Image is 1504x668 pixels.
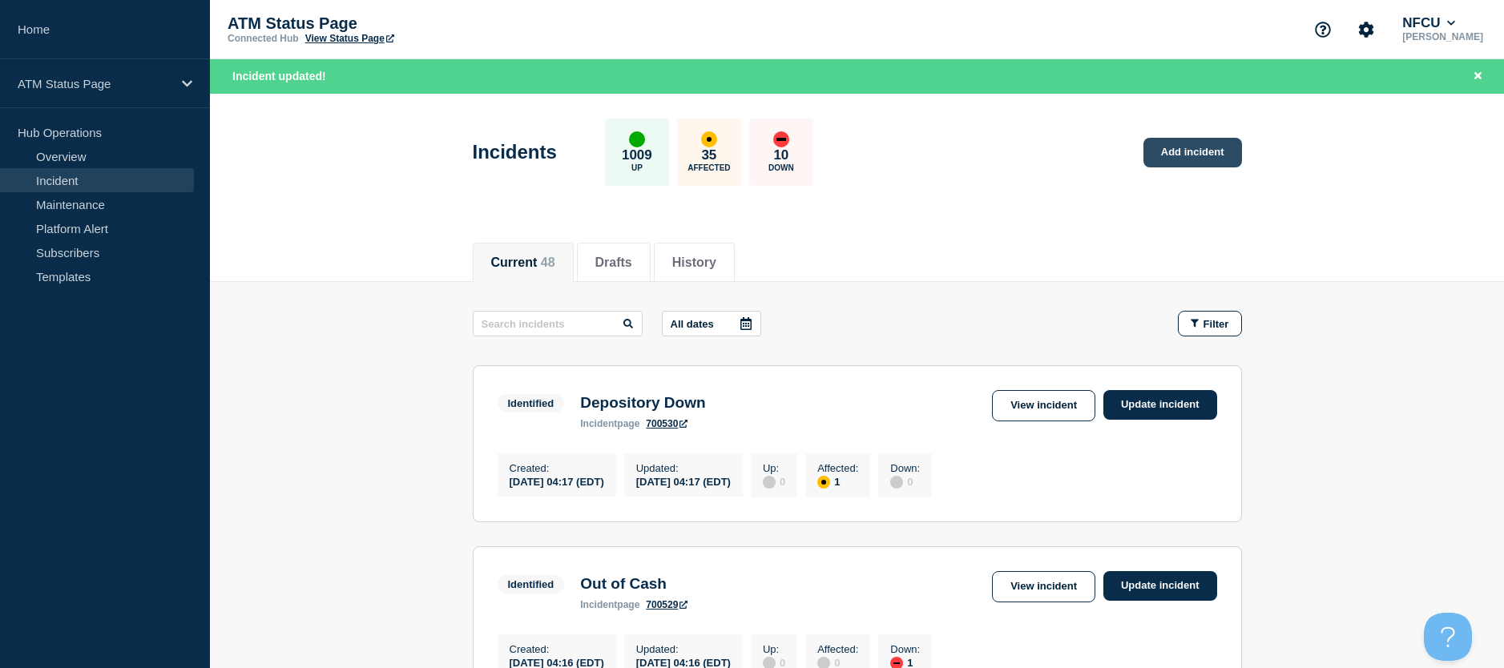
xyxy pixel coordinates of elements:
a: View Status Page [305,33,394,44]
span: 48 [541,256,555,269]
div: disabled [763,476,776,489]
p: Up [631,163,643,172]
div: disabled [890,476,903,489]
a: 700529 [646,599,687,610]
button: Current 48 [491,256,555,270]
button: Drafts [595,256,632,270]
p: Created : [510,643,604,655]
p: Down [768,163,794,172]
p: Created : [510,462,604,474]
p: Affected [687,163,730,172]
div: [DATE] 04:17 (EDT) [510,474,604,488]
p: Down : [890,643,920,655]
span: incident [580,599,617,610]
div: 1 [817,474,858,489]
span: Incident updated! [232,70,326,82]
p: Connected Hub [228,33,299,44]
h1: Incidents [473,141,557,163]
span: Identified [498,575,565,594]
a: Add incident [1143,138,1242,167]
p: Affected : [817,462,858,474]
p: page [580,599,639,610]
iframe: Help Scout Beacon - Open [1424,613,1472,661]
button: Account settings [1349,13,1383,46]
p: Up : [763,643,785,655]
h3: Depository Down [580,394,705,412]
button: Close banner [1468,67,1488,86]
p: 35 [701,147,716,163]
button: History [672,256,716,270]
p: Affected : [817,643,858,655]
p: Updated : [636,643,731,655]
a: View incident [992,390,1095,421]
a: Update incident [1103,390,1217,420]
a: View incident [992,571,1095,602]
p: Updated : [636,462,731,474]
a: Update incident [1103,571,1217,601]
p: page [580,418,639,429]
div: affected [817,476,830,489]
span: incident [580,418,617,429]
button: Filter [1178,311,1242,336]
button: All dates [662,311,761,336]
div: down [773,131,789,147]
div: up [629,131,645,147]
a: 700530 [646,418,687,429]
div: affected [701,131,717,147]
input: Search incidents [473,311,643,336]
button: Support [1306,13,1340,46]
div: [DATE] 04:17 (EDT) [636,474,731,488]
span: Filter [1204,318,1229,330]
p: Down : [890,462,920,474]
p: 1009 [622,147,652,163]
p: All dates [671,318,714,330]
p: 10 [773,147,788,163]
p: ATM Status Page [228,14,548,33]
p: [PERSON_NAME] [1399,31,1486,42]
button: NFCU [1399,15,1458,31]
div: 0 [890,474,920,489]
p: ATM Status Page [18,77,171,91]
div: 0 [763,474,785,489]
span: Identified [498,394,565,412]
p: Up : [763,462,785,474]
h3: Out of Cash [580,575,687,593]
